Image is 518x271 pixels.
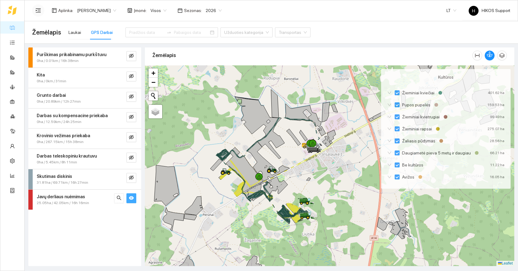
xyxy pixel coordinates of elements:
[126,92,136,102] button: eye-invisible
[400,125,434,132] span: Žieminiai rapsai
[126,132,136,142] button: eye-invisible
[37,200,89,206] span: 25.05ha / 42.05km / 16h 16min
[37,72,45,77] strong: Kita
[37,139,84,145] span: 0ha / 267.15km / 15h 38min
[37,58,79,64] span: 0ha / 0.01km / 16h 38min
[446,6,456,15] span: LT
[151,69,155,77] span: +
[149,91,158,101] button: Initiate a new search
[490,150,504,156] div: 66.21 ha
[129,155,134,161] span: eye-invisible
[129,94,134,100] span: eye-invisible
[37,180,88,186] span: 31.81ha / 69.71km / 16h 27min
[150,6,166,15] span: Visos
[129,175,134,181] span: eye-invisible
[117,195,121,201] span: search
[387,139,392,143] span: down
[28,169,141,189] div: Skutimas diskinis31.81ha / 69.71km / 16h 27mineye-invisible
[129,114,134,120] span: eye-invisible
[28,109,141,129] div: Darbas su kompensacine priekaba0ha / 12.59km / 24h 25mineye-invisible
[438,74,454,80] span: Kultūros
[32,27,61,37] span: Žemėlapis
[490,162,504,168] div: 11.22 ha
[129,74,134,80] span: eye-invisible
[166,30,171,35] span: to
[32,4,44,17] button: menu-unfold
[37,154,97,158] strong: Darbas teleskopiniu krautuvu
[151,78,155,86] span: −
[37,133,90,138] strong: Krovinio vežimas priekaba
[184,7,202,14] span: Sezonas :
[28,190,141,210] div: Javų derliaus nuėmimas25.05ha / 42.05km / 16h 16minsearcheye
[28,68,141,88] div: Kita0ha / 0km / 31mineye-invisible
[152,47,472,64] div: Žemėlapis
[149,68,158,78] a: Zoom in
[127,8,132,13] span: shop
[129,135,134,141] span: eye-invisible
[37,52,106,57] strong: Purškimas prikabinamu purkštuvu
[472,51,482,60] button: column-width
[178,8,183,13] span: calendar
[37,194,85,199] strong: Javų derliaus nuėmimas
[129,195,134,201] span: eye
[126,193,136,203] button: eye
[387,163,392,167] span: down
[58,7,73,14] span: Aplinka :
[37,119,81,125] span: 0ha / 12.59km / 24h 25min
[400,89,437,96] span: Žieminiai kviečiai
[174,29,209,36] input: Pabaigos data
[469,8,510,13] span: HIKOS Support
[37,113,108,118] strong: Darbas su kompensacine priekaba
[387,175,392,179] span: down
[387,115,392,119] span: down
[498,261,513,265] a: Leaflet
[387,91,392,95] span: down
[149,105,162,118] a: Layers
[28,88,141,108] div: Grunto darbai0ha / 20.89km / 12h 27mineye-invisible
[400,174,417,180] span: Avižos
[206,6,222,15] span: 2026
[77,6,116,15] span: Arvydas Paukštys
[387,151,392,155] span: down
[387,103,392,107] span: down
[149,78,158,87] a: Zoom out
[400,101,433,108] span: Pupos pupelės
[490,113,504,120] div: 99.49 ha
[472,6,475,16] span: H
[400,138,438,144] span: Žaliasis pūdymas
[487,125,504,132] div: 275.07 ha
[126,72,136,81] button: eye-invisible
[35,8,41,13] span: menu-unfold
[126,112,136,122] button: eye-invisible
[129,53,134,59] span: eye-invisible
[400,113,442,120] span: Žieminiai kvietrugiai
[28,149,141,169] div: Darbas teleskopiniu krautuvu0ha / 5.45km / 8h 11mineye-invisible
[134,7,147,14] span: Įmonė :
[490,174,504,180] div: 16.05 ha
[52,8,57,13] span: layout
[400,150,473,156] span: Daugiametė pieva 5 metų ir daugiau
[487,101,504,108] div: 159.53 ha
[114,193,124,203] button: search
[68,29,81,36] div: Laukai
[37,99,81,105] span: 0ha / 20.89km / 12h 27min
[490,138,504,144] div: 28.56 ha
[126,153,136,162] button: eye-invisible
[28,129,141,149] div: Krovinio vežimas priekaba0ha / 267.15km / 15h 38mineye-invisible
[37,174,72,179] strong: Skutimas diskinis
[166,30,171,35] span: swap-right
[473,53,482,58] span: column-width
[126,173,136,183] button: eye-invisible
[126,51,136,61] button: eye-invisible
[37,93,66,98] strong: Grunto darbai
[28,47,141,68] div: Purškimas prikabinamu purkštuvu0ha / 0.01km / 16h 38mineye-invisible
[129,29,164,36] input: Pradžios data
[37,78,66,84] span: 0ha / 0km / 31min
[37,159,77,165] span: 0ha / 5.45km / 8h 11min
[488,89,504,96] div: 401.62 ha
[400,162,426,168] span: Be kultūros
[387,127,392,131] span: down
[91,29,113,36] div: GPS Darbai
